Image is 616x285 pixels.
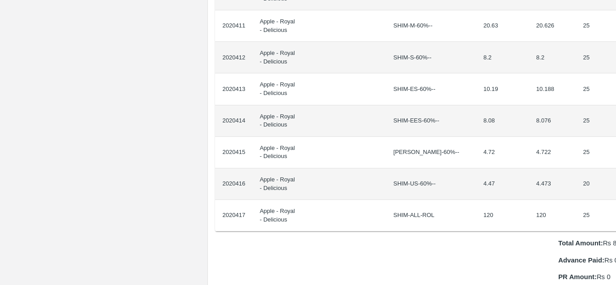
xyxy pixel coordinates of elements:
[386,42,476,73] td: SHIM-S-60%--
[529,200,576,231] td: 120
[253,200,304,231] td: Apple - Royal - Delicious
[476,137,529,168] td: 4.72
[215,137,253,168] td: 2020415
[558,257,604,264] b: Advance Paid:
[253,168,304,200] td: Apple - Royal - Delicious
[253,105,304,137] td: Apple - Royal - Delicious
[529,137,576,168] td: 4.722
[386,105,476,137] td: SHIM-EES-60%--
[476,200,529,231] td: 120
[253,73,304,105] td: Apple - Royal - Delicious
[558,273,597,280] b: PR Amount:
[215,10,253,42] td: 2020411
[529,73,576,105] td: 10.188
[253,10,304,42] td: Apple - Royal - Delicious
[476,105,529,137] td: 8.08
[215,73,253,105] td: 2020413
[386,200,476,231] td: SHIM-ALL-ROL
[529,10,576,42] td: 20.626
[215,168,253,200] td: 2020416
[253,137,304,168] td: Apple - Royal - Delicious
[529,105,576,137] td: 8.076
[476,168,529,200] td: 4.47
[253,42,304,73] td: Apple - Royal - Delicious
[529,168,576,200] td: 4.473
[476,73,529,105] td: 10.19
[386,137,476,168] td: [PERSON_NAME]-60%--
[476,10,529,42] td: 20.63
[386,168,476,200] td: SHIM-US-60%--
[529,42,576,73] td: 8.2
[215,200,253,231] td: 2020417
[476,42,529,73] td: 8.2
[558,240,603,247] b: Total Amount:
[386,73,476,105] td: SHIM-ES-60%--
[215,42,253,73] td: 2020412
[386,10,476,42] td: SHIM-M-60%--
[215,105,253,137] td: 2020414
